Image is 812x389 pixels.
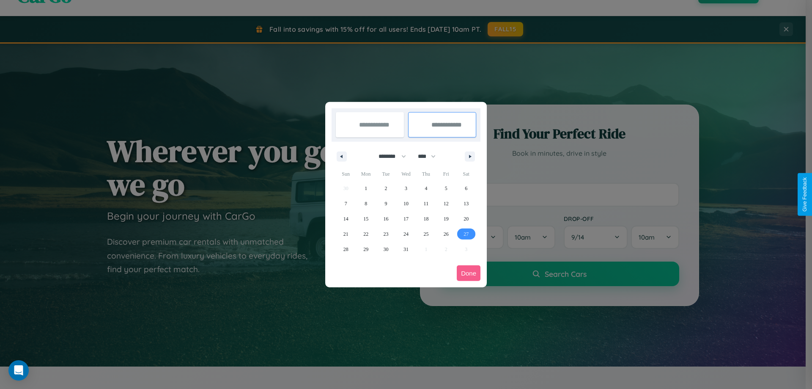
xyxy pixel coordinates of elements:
button: 6 [456,181,476,196]
span: Wed [396,167,416,181]
span: 3 [405,181,407,196]
button: 17 [396,211,416,226]
button: 4 [416,181,436,196]
button: 26 [436,226,456,242]
button: 15 [356,211,376,226]
span: 8 [365,196,367,211]
span: 5 [445,181,447,196]
button: 27 [456,226,476,242]
button: 11 [416,196,436,211]
span: 24 [403,226,409,242]
span: 22 [363,226,368,242]
button: 30 [376,242,396,257]
button: 1 [356,181,376,196]
button: 29 [356,242,376,257]
span: 4 [425,181,427,196]
span: 1 [365,181,367,196]
span: Fri [436,167,456,181]
span: 18 [423,211,428,226]
span: 10 [403,196,409,211]
span: 6 [465,181,467,196]
button: 24 [396,226,416,242]
button: 25 [416,226,436,242]
span: 31 [403,242,409,257]
span: 12 [444,196,449,211]
span: 17 [403,211,409,226]
span: 28 [343,242,348,257]
button: 7 [336,196,356,211]
span: 13 [464,196,469,211]
span: 7 [345,196,347,211]
span: 14 [343,211,348,226]
span: 25 [423,226,428,242]
span: 16 [384,211,389,226]
button: 20 [456,211,476,226]
span: Sat [456,167,476,181]
span: 23 [384,226,389,242]
button: 16 [376,211,396,226]
span: Tue [376,167,396,181]
button: 18 [416,211,436,226]
div: Give Feedback [802,177,808,212]
button: 2 [376,181,396,196]
button: 21 [336,226,356,242]
span: Mon [356,167,376,181]
button: 22 [356,226,376,242]
button: 12 [436,196,456,211]
button: 28 [336,242,356,257]
span: Sun [336,167,356,181]
button: 31 [396,242,416,257]
button: Done [457,265,480,281]
span: 15 [363,211,368,226]
span: Thu [416,167,436,181]
button: 14 [336,211,356,226]
span: 27 [464,226,469,242]
button: 19 [436,211,456,226]
button: 5 [436,181,456,196]
span: 29 [363,242,368,257]
button: 9 [376,196,396,211]
span: 11 [424,196,429,211]
button: 3 [396,181,416,196]
span: 19 [444,211,449,226]
button: 8 [356,196,376,211]
span: 30 [384,242,389,257]
button: 23 [376,226,396,242]
span: 2 [385,181,387,196]
span: 26 [444,226,449,242]
span: 20 [464,211,469,226]
span: 21 [343,226,348,242]
div: Open Intercom Messenger [8,360,29,381]
button: 13 [456,196,476,211]
button: 10 [396,196,416,211]
span: 9 [385,196,387,211]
